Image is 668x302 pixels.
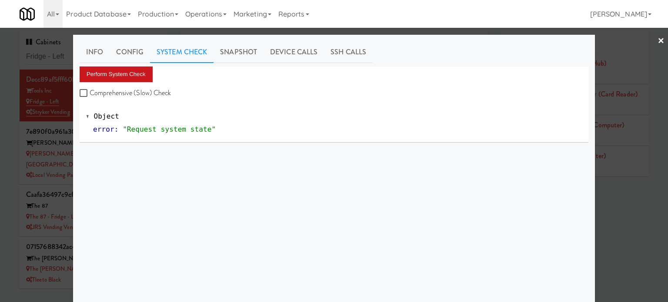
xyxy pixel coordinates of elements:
[80,90,90,97] input: Comprehensive (Slow) Check
[114,125,119,133] span: :
[123,125,216,133] span: "Request system state"
[214,41,264,63] a: Snapshot
[80,86,171,100] label: Comprehensive (Slow) Check
[80,66,153,82] button: Perform System Check
[94,112,119,120] span: Object
[658,28,665,55] a: ×
[150,41,214,63] a: System Check
[110,41,150,63] a: Config
[80,41,110,63] a: Info
[93,125,114,133] span: error
[20,7,35,22] img: Micromart
[324,41,373,63] a: SSH Calls
[264,41,324,63] a: Device Calls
